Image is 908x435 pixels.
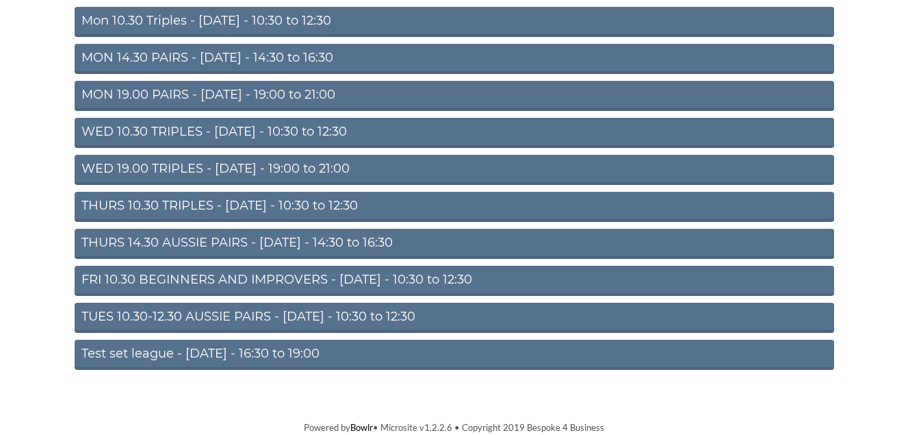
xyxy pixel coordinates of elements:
[75,340,834,370] a: Test set league - [DATE] - 16:30 to 19:00
[75,81,834,111] a: MON 19.00 PAIRS - [DATE] - 19:00 to 21:00
[75,118,834,148] a: WED 10.30 TRIPLES - [DATE] - 10:30 to 12:30
[75,229,834,259] a: THURS 14.30 AUSSIE PAIRS - [DATE] - 14:30 to 16:30
[350,422,373,433] a: Bowlr
[75,44,834,74] a: MON 14.30 PAIRS - [DATE] - 14:30 to 16:30
[304,422,604,433] span: Powered by • Microsite v1.2.2.6 • Copyright 2019 Bespoke 4 Business
[75,192,834,222] a: THURS 10.30 TRIPLES - [DATE] - 10:30 to 12:30
[75,155,834,185] a: WED 19.00 TRIPLES - [DATE] - 19:00 to 21:00
[75,266,834,296] a: FRI 10.30 BEGINNERS AND IMPROVERS - [DATE] - 10:30 to 12:30
[75,303,834,333] a: TUES 10.30-12.30 AUSSIE PAIRS - [DATE] - 10:30 to 12:30
[75,7,834,37] a: Mon 10.30 Triples - [DATE] - 10:30 to 12:30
